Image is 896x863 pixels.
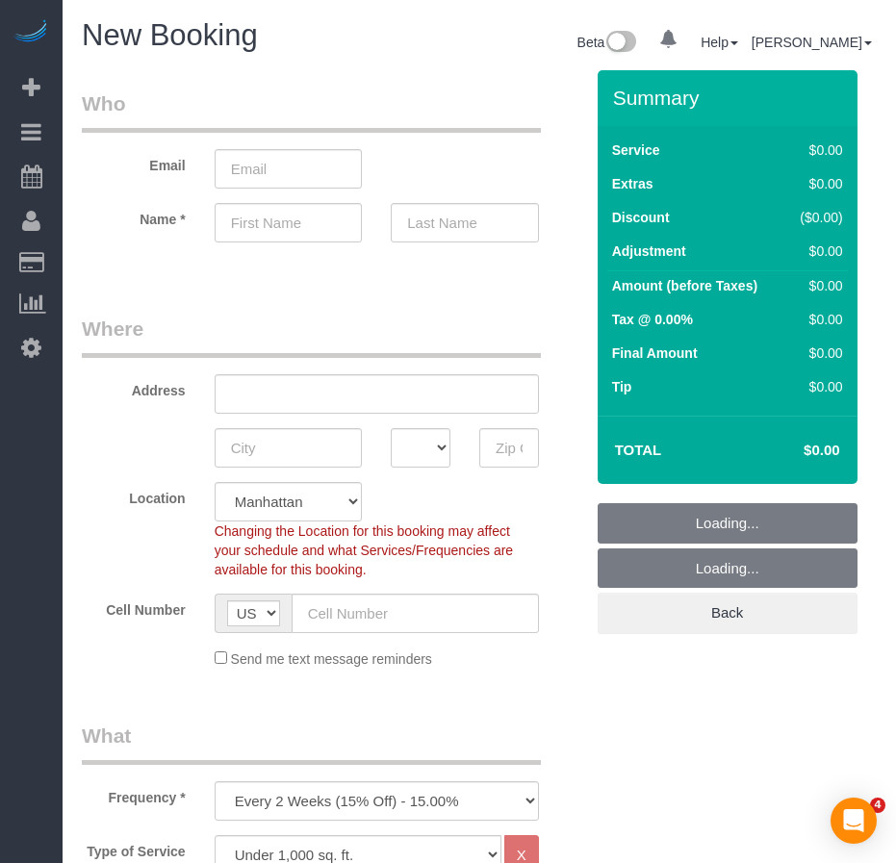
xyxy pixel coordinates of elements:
a: Help [701,35,738,50]
h4: $0.00 [746,443,839,459]
label: Tip [612,377,632,396]
div: Open Intercom Messenger [831,798,877,844]
span: 4 [870,798,885,813]
input: Email [215,149,363,189]
a: [PERSON_NAME] [752,35,872,50]
label: Name * [67,203,200,229]
div: $0.00 [792,276,843,295]
div: $0.00 [792,241,843,261]
div: $0.00 [792,377,843,396]
input: First Name [215,203,363,242]
label: Discount [612,208,670,227]
input: Last Name [391,203,539,242]
div: $0.00 [792,310,843,329]
label: Adjustment [612,241,686,261]
label: Location [67,482,200,508]
a: Back [598,593,858,633]
legend: Who [82,89,541,133]
span: Changing the Location for this booking may affect your schedule and what Services/Frequencies are... [215,523,514,577]
label: Service [612,140,660,160]
div: ($0.00) [792,208,843,227]
label: Address [67,374,200,400]
label: Amount (before Taxes) [612,276,757,295]
span: Send me text message reminders [231,651,432,667]
img: New interface [604,31,636,56]
div: $0.00 [792,174,843,193]
div: $0.00 [792,343,843,363]
a: Beta [577,35,637,50]
label: Extras [612,174,653,193]
input: City [215,428,363,468]
strong: Total [615,442,662,458]
h3: Summary [613,87,848,109]
span: New Booking [82,18,258,52]
input: Zip Code [479,428,539,468]
legend: Where [82,315,541,358]
label: Tax @ 0.00% [612,310,693,329]
div: $0.00 [792,140,843,160]
label: Final Amount [612,343,698,363]
img: Automaid Logo [12,19,50,46]
legend: What [82,722,541,765]
label: Frequency * [67,781,200,807]
label: Email [67,149,200,175]
input: Cell Number [292,594,539,633]
label: Cell Number [67,594,200,620]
